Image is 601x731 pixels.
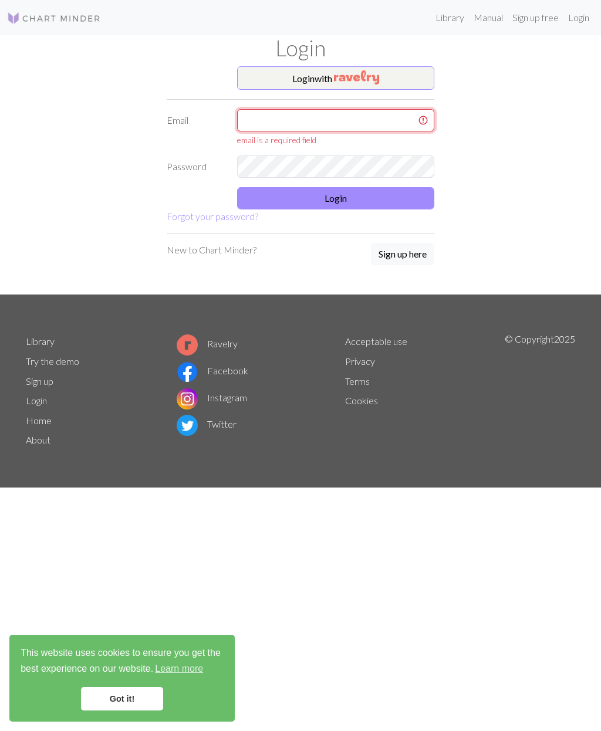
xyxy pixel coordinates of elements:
[177,415,198,436] img: Twitter logo
[345,336,407,347] a: Acceptable use
[19,35,582,62] h1: Login
[371,243,434,266] a: Sign up here
[177,365,248,376] a: Facebook
[345,375,370,387] a: Terms
[345,395,378,406] a: Cookies
[334,70,379,84] img: Ravelry
[505,332,575,451] p: © Copyright 2025
[237,187,434,209] button: Login
[81,687,163,710] a: dismiss cookie message
[177,392,247,403] a: Instagram
[177,388,198,410] img: Instagram logo
[371,243,434,265] button: Sign up here
[167,243,256,257] p: New to Chart Minder?
[431,6,469,29] a: Library
[26,375,53,387] a: Sign up
[508,6,563,29] a: Sign up free
[563,6,594,29] a: Login
[26,434,50,445] a: About
[9,635,235,722] div: cookieconsent
[26,336,55,347] a: Library
[153,660,205,678] a: learn more about cookies
[160,155,230,178] label: Password
[237,66,434,90] button: Loginwith
[7,11,101,25] img: Logo
[345,356,375,367] a: Privacy
[177,361,198,383] img: Facebook logo
[160,109,230,146] label: Email
[26,395,47,406] a: Login
[26,356,79,367] a: Try the demo
[177,418,237,429] a: Twitter
[177,338,238,349] a: Ravelry
[21,646,224,678] span: This website uses cookies to ensure you get the best experience on our website.
[469,6,508,29] a: Manual
[177,334,198,356] img: Ravelry logo
[167,211,258,222] a: Forgot your password?
[26,415,52,426] a: Home
[237,134,434,146] div: email is a required field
